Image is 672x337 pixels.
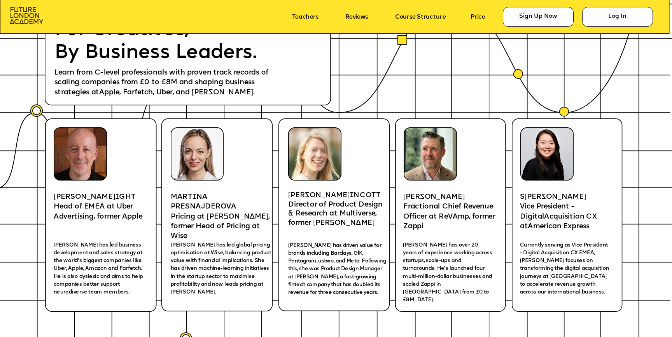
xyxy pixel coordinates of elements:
[54,193,115,201] span: [PERSON_NAME]
[403,202,498,231] p: Fractional Chief Revenue Officer at ReV mp, former Zappi
[171,193,192,201] span: MART
[544,213,550,221] span: A
[395,14,446,20] a: Course Structure
[54,68,282,97] p: Learn from C-level professionals with proven track records of scaling companies from £0 to £8M an...
[171,242,273,295] span: [PERSON_NAME] has led global pricing optimisation at Wise, balancing product value with financial...
[192,193,196,201] span: I
[453,213,458,221] span: A
[525,193,586,201] span: [PERSON_NAME]
[119,193,136,201] span: GHT
[403,193,465,201] span: [PERSON_NAME]
[345,14,367,20] a: Reviews
[292,14,318,20] a: Teachers
[288,192,350,200] span: [PERSON_NAME]
[99,89,255,96] span: Apple, Farfetch, Uber, and [PERSON_NAME].
[350,192,353,200] span: I
[403,242,493,302] span: [PERSON_NAME] has over 20 years of experience working across startups, scale-ups and turnarounds....
[520,242,611,295] span: Currently serving as Vice President - Digital Acquisition CX EMEA, [PERSON_NAME] focuses on trans...
[54,203,142,220] span: Head of EMEA at Uber Advertising, former Apple
[520,193,525,201] span: S
[171,212,270,241] p: Pricing at [PERSON_NAME], former Head of Pricing at Wise
[10,7,43,24] img: image-aac980e9-41de-4c2d-a048-f29dd30a0068.png
[353,192,380,200] span: NCOTT
[471,14,485,20] a: Price
[520,202,616,231] p: Vice President - Digital cquisition CX at merican Express
[115,193,119,201] span: I
[171,193,236,210] span: NA PRESNAJDEROVA
[288,201,390,228] p: Director of Product Design & Research at Multiverse, former [PERSON_NAME]
[54,42,274,64] p: By Business Leaders.
[288,243,387,295] span: [PERSON_NAME] has driven value for brands including Barclays, GfK, Pentagram, ustwo, and Meta. Fo...
[54,242,144,295] span: [PERSON_NAME] has led business development and sales strategy at the world's biggest companies li...
[528,223,534,230] span: A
